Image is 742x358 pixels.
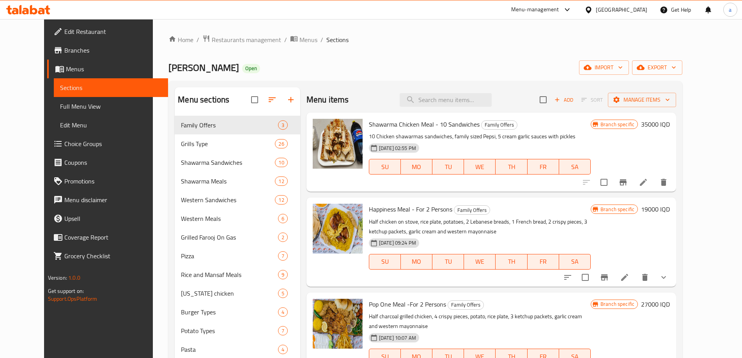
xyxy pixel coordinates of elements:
button: WE [464,159,496,175]
div: Potato Types [181,326,278,335]
a: Edit menu item [620,273,629,282]
span: Select all sections [246,92,263,108]
span: 7 [278,327,287,335]
button: TU [432,254,464,270]
span: [US_STATE] chicken [181,289,278,298]
span: Shawarma Meals [181,176,275,186]
span: Select section first [576,94,608,106]
span: Sort sections [263,90,282,109]
span: Menus [299,35,317,44]
span: [DATE] 10:07 AM [376,334,419,342]
a: Sections [54,78,168,97]
div: items [278,251,288,261]
span: 3 [278,122,287,129]
span: Upsell [64,214,162,223]
div: items [278,233,288,242]
div: Family Offers3 [175,116,300,134]
span: WE [467,161,492,173]
span: SU [372,256,398,267]
a: Branches [47,41,168,60]
button: Manage items [608,93,676,107]
button: TH [496,159,527,175]
a: Restaurants management [202,35,281,45]
button: show more [654,268,673,287]
span: [DATE] 02:55 PM [376,145,419,152]
span: 6 [278,215,287,222]
p: 10 Chicken shawarmas sandwiches, family sized Pepsi, 5 cream garlic sauces with pickles [369,132,591,141]
span: TH [499,161,524,173]
span: a [729,5,731,14]
div: Burger Types4 [175,303,300,321]
span: Branch specific [597,121,638,128]
span: Family Offers [482,120,517,129]
span: Select to update [596,174,612,190]
span: 4 [278,309,287,316]
div: Shawarma Sandwiches [181,158,275,167]
span: TU [436,256,461,267]
a: Coverage Report [47,228,168,247]
li: / [321,35,323,44]
span: Family Offers [448,300,483,309]
div: Grills Type26 [175,134,300,153]
a: Menu disclaimer [47,190,168,209]
div: Western Sandwiches12 [175,190,300,209]
span: Branch specific [597,206,638,213]
button: export [632,60,682,75]
button: TH [496,254,527,270]
span: 5 [278,290,287,297]
div: Rice and Mansaf Meals9 [175,265,300,284]
div: items [278,345,288,354]
span: Open [242,65,260,72]
div: Potato Types7 [175,321,300,340]
span: Manage items [614,95,670,105]
div: Grilled Farooj On Gas2 [175,228,300,247]
li: / [197,35,199,44]
span: Get support on: [48,286,84,296]
span: import [585,63,623,72]
button: import [579,60,629,75]
button: Branch-specific-item [614,173,632,192]
h2: Menu items [306,94,349,106]
button: Branch-specific-item [595,268,614,287]
div: items [275,176,287,186]
button: TU [432,159,464,175]
a: Edit Menu [54,116,168,134]
div: items [278,326,288,335]
span: Grilled Farooj On Gas [181,233,278,242]
a: Edit Restaurant [47,22,168,41]
span: Western Meals [181,214,278,223]
div: items [278,270,288,279]
span: Family Offers [181,120,278,130]
nav: breadcrumb [168,35,682,45]
span: Shawarma Chicken Meal - 10 Sandwiches [369,118,480,130]
button: SA [559,254,591,270]
p: Half chicken on stove, rice plate, potatoes, 2 Lebanese breads, 1 French bread, 2 crispy pieces, ... [369,217,591,236]
span: FR [531,161,556,173]
span: Family Offers [454,206,490,215]
div: items [278,214,288,223]
span: Version: [48,273,67,283]
span: Rice and Mansaf Meals [181,270,278,279]
button: delete [636,268,654,287]
span: Menu disclaimer [64,195,162,205]
span: Restaurants management [212,35,281,44]
a: Menus [290,35,317,45]
span: Coupons [64,158,162,167]
span: Burger Types [181,307,278,317]
a: Grocery Checklist [47,247,168,265]
span: FR [531,256,556,267]
span: Grills Type [181,139,275,148]
div: Shawarma Meals12 [175,172,300,190]
div: Menu-management [511,5,559,14]
button: SU [369,159,401,175]
span: 12 [275,196,287,204]
span: Western Sandwiches [181,195,275,205]
span: TH [499,256,524,267]
span: 26 [275,140,287,148]
div: Family Offers [448,300,484,310]
div: items [275,139,287,148]
span: Sections [326,35,349,44]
